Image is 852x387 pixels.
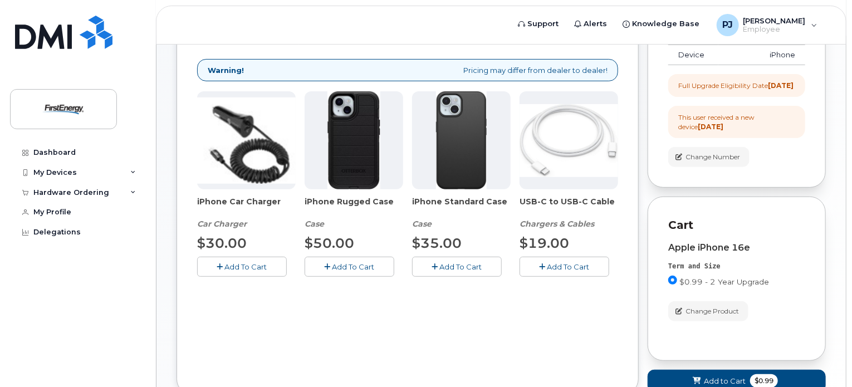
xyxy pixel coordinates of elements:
[547,262,590,271] span: Add To Cart
[520,219,594,229] em: Chargers & Cables
[208,65,244,76] strong: Warning!
[412,196,511,229] div: iPhone Standard Case
[440,262,482,271] span: Add To Cart
[668,243,805,253] div: Apple iPhone 16e
[615,13,708,35] a: Knowledge Base
[197,257,287,276] button: Add To Cart
[698,123,723,131] strong: [DATE]
[305,219,324,229] em: Case
[679,277,769,286] span: $0.99 - 2 Year Upgrade
[678,112,795,131] div: This user received a new device
[197,97,296,184] img: iphonesecg.jpg
[743,16,806,25] span: [PERSON_NAME]
[436,91,487,189] img: Symmetry.jpg
[768,81,794,90] strong: [DATE]
[668,45,718,65] td: Device
[520,235,569,251] span: $19.00
[584,18,608,30] span: Alerts
[743,25,806,34] span: Employee
[668,217,805,233] p: Cart
[520,196,618,229] div: USB-C to USB-C Cable
[704,376,746,386] span: Add to Cart
[678,81,794,90] div: Full Upgrade Eligibility Date
[668,301,748,321] button: Change Product
[327,91,380,189] img: Defender.jpg
[633,18,700,30] span: Knowledge Base
[197,219,247,229] em: Car Charger
[668,276,677,285] input: $0.99 - 2 Year Upgrade
[520,196,618,218] span: USB-C to USB-C Cable
[567,13,615,35] a: Alerts
[197,196,296,218] span: iPhone Car Charger
[412,257,502,276] button: Add To Cart
[668,262,805,271] div: Term and Size
[528,18,559,30] span: Support
[668,147,750,166] button: Change Number
[305,196,403,229] div: iPhone Rugged Case
[412,196,511,218] span: iPhone Standard Case
[332,262,375,271] span: Add To Cart
[305,257,394,276] button: Add To Cart
[685,152,740,162] span: Change Number
[305,196,403,218] span: iPhone Rugged Case
[685,306,739,316] span: Change Product
[225,262,267,271] span: Add To Cart
[718,45,805,65] td: iPhone
[197,196,296,229] div: iPhone Car Charger
[412,235,462,251] span: $35.00
[709,14,825,36] div: Pridemore, Joseph A
[511,13,567,35] a: Support
[520,104,618,178] img: USB-C.jpg
[412,219,432,229] em: Case
[804,339,844,379] iframe: Messenger Launcher
[520,257,609,276] button: Add To Cart
[197,235,247,251] span: $30.00
[722,18,733,32] span: PJ
[305,235,354,251] span: $50.00
[197,59,618,82] div: Pricing may differ from dealer to dealer!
